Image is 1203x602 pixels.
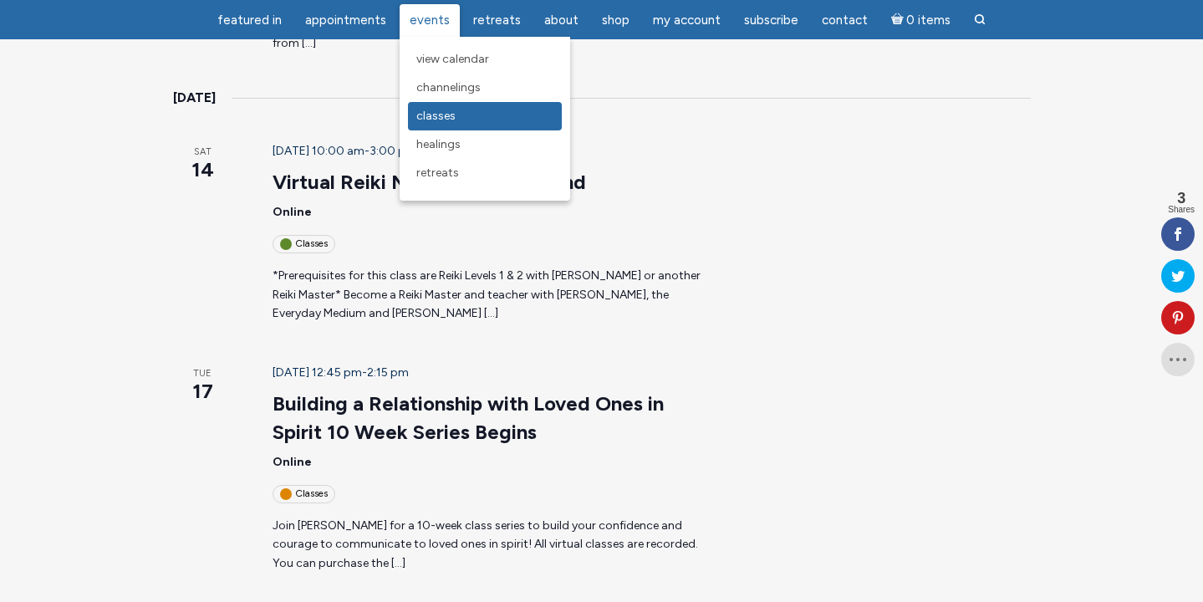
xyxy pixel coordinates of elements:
a: Retreats [463,4,531,37]
span: 3:00 pm [370,144,416,158]
span: 3 [1168,191,1195,206]
a: Subscribe [734,4,808,37]
span: Retreats [473,13,521,28]
span: Shares [1168,206,1195,214]
span: [DATE] 10:00 am [273,144,364,158]
p: *Prerequisites for this class are Reiki Levels 1 & 2 with [PERSON_NAME] or another Reiki Master* ... [273,267,706,324]
span: Healings [416,137,461,151]
div: Classes [273,485,335,503]
a: Cart0 items [881,3,961,37]
span: Retreats [416,166,459,180]
div: Classes [273,235,335,253]
a: Healings [408,130,562,159]
span: Online [273,205,312,219]
a: Contact [812,4,878,37]
a: Channelings [408,74,562,102]
span: 14 [173,156,232,184]
span: 0 items [906,14,951,27]
span: featured in [217,13,282,28]
span: Classes [416,109,456,123]
span: Online [273,455,312,469]
p: Join [PERSON_NAME] for a 10-week class series to build your confidence and courage to communicate... [273,517,706,574]
a: Virtual Reiki Mastership Weekend [273,170,586,195]
span: 2:15 pm [367,365,409,380]
span: Sat [173,145,232,160]
span: Channelings [416,80,481,94]
a: View Calendar [408,45,562,74]
span: Subscribe [744,13,798,28]
span: 17 [173,377,232,406]
a: Building a Relationship with Loved Ones in Spirit 10 Week Series Begins [273,391,664,445]
a: My Account [643,4,731,37]
span: Contact [822,13,868,28]
a: About [534,4,589,37]
span: Shop [602,13,630,28]
a: Events [400,4,460,37]
a: Classes [408,102,562,130]
span: Tue [173,367,232,381]
span: Events [410,13,450,28]
a: Retreats [408,159,562,187]
a: Shop [592,4,640,37]
a: featured in [207,4,292,37]
a: Appointments [295,4,396,37]
time: - [273,365,409,380]
i: Cart [891,13,907,28]
span: About [544,13,579,28]
span: [DATE] 12:45 pm [273,365,362,380]
span: My Account [653,13,721,28]
span: Appointments [305,13,386,28]
time: [DATE] [173,87,216,109]
span: View Calendar [416,52,489,66]
time: - [273,144,416,158]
